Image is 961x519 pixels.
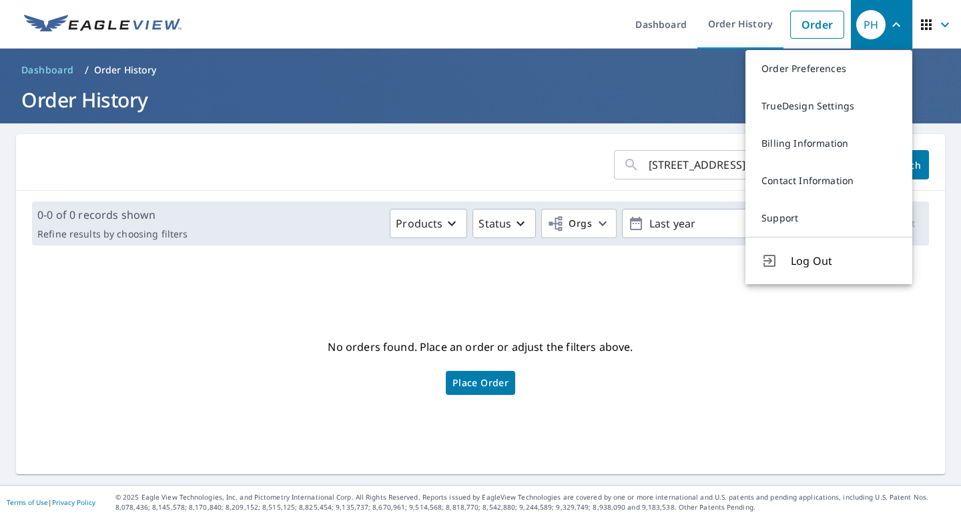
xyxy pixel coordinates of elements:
a: Privacy Policy [52,498,95,507]
button: Products [390,209,467,238]
span: Dashboard [21,63,74,77]
a: Terms of Use [7,498,48,507]
li: / [85,62,89,78]
p: Status [478,215,511,231]
span: Log Out [791,253,896,269]
p: © 2025 Eagle View Technologies, Inc. and Pictometry International Corp. All Rights Reserved. Repo... [115,492,954,512]
nav: breadcrumb [16,59,945,81]
a: Dashboard [16,59,79,81]
span: Orgs [547,215,592,232]
h1: Order History [16,86,945,113]
div: PH [856,10,886,39]
button: Status [472,209,536,238]
a: Support [745,199,912,237]
p: Order History [94,63,157,77]
p: Products [396,215,442,231]
button: Last year [622,209,822,238]
p: No orders found. Place an order or adjust the filters above. [328,336,633,358]
p: Refine results by choosing filters [37,228,188,240]
a: Billing Information [745,125,912,162]
p: | [7,498,95,506]
input: Address, Report #, Claim ID, etc. [649,146,845,183]
p: 0-0 of 0 records shown [37,207,188,223]
a: Order Preferences [745,50,912,87]
button: Orgs [541,209,617,238]
span: Place Order [452,380,509,386]
a: Contact Information [745,162,912,199]
p: Last year [644,212,800,235]
a: Place Order [446,371,515,395]
span: Search [892,159,918,171]
img: EV Logo [24,15,182,35]
button: Log Out [745,237,912,284]
a: TrueDesign Settings [745,87,912,125]
a: Order [790,11,844,39]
